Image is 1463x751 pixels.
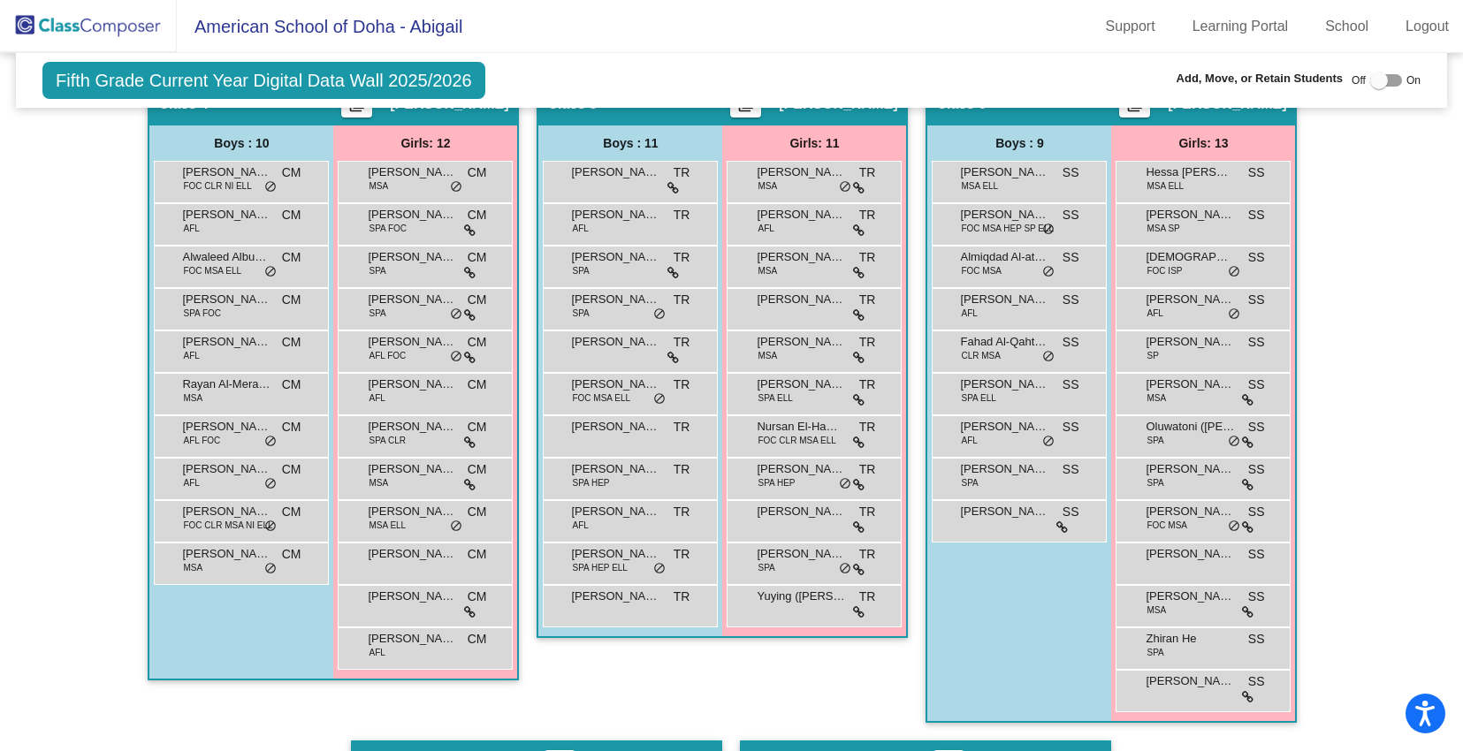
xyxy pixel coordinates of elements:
[1063,333,1079,352] span: SS
[1146,588,1234,605] span: [PERSON_NAME]
[183,434,220,447] span: AFL FOC
[1147,391,1166,405] span: MSA
[369,307,385,320] span: SPA
[758,222,773,235] span: AFL
[1146,460,1234,478] span: [PERSON_NAME]
[282,163,301,182] span: CM
[1406,72,1421,88] span: On
[1063,460,1079,479] span: SS
[571,163,659,181] span: [PERSON_NAME]
[839,180,851,194] span: do_not_disturb_alt
[468,206,487,224] span: CM
[674,460,690,479] span: TR
[1248,248,1265,267] span: SS
[1228,435,1240,449] span: do_not_disturb_alt
[282,248,301,267] span: CM
[183,391,202,405] span: MSA
[758,179,777,193] span: MSA
[264,265,277,279] span: do_not_disturb_alt
[758,476,795,489] span: SPA HEP
[961,179,998,193] span: MSA ELL
[757,291,845,308] span: [PERSON_NAME]
[368,206,456,224] span: [PERSON_NAME]
[757,460,845,478] span: [PERSON_NAME]
[368,248,456,266] span: [PERSON_NAME]
[730,91,761,118] button: Print Students Details
[674,588,690,606] span: TR
[757,375,845,393] span: [PERSON_NAME]
[264,520,277,534] span: do_not_disturb_alt
[1111,125,1295,161] div: Girls: 13
[333,125,517,161] div: Girls: 12
[450,307,462,322] span: do_not_disturb_alt
[264,477,277,491] span: do_not_disturb_alt
[961,349,1000,362] span: CLR MSA
[572,264,589,277] span: SPA
[183,561,202,574] span: MSA
[149,125,333,161] div: Boys : 10
[927,125,1111,161] div: Boys : 9
[859,503,876,521] span: TR
[182,206,271,224] span: [PERSON_NAME]
[859,248,876,267] span: TR
[674,206,690,224] span: TR
[468,291,487,309] span: CM
[674,545,690,564] span: TR
[1248,503,1265,521] span: SS
[468,460,487,479] span: CM
[450,350,462,364] span: do_not_disturb_alt
[468,163,487,182] span: CM
[368,460,456,478] span: [PERSON_NAME]
[859,333,876,352] span: TR
[960,333,1048,351] span: Fahad Al-Qahtani
[757,206,845,224] span: [PERSON_NAME]
[183,307,221,320] span: SPA FOC
[182,545,271,563] span: [PERSON_NAME]
[1146,333,1234,351] span: [PERSON_NAME]
[653,562,666,576] span: do_not_disturb_alt
[1146,545,1234,563] span: [PERSON_NAME]
[369,476,388,489] span: MSA
[182,163,271,181] span: [PERSON_NAME]
[722,125,906,161] div: Girls: 11
[839,562,851,576] span: do_not_disturb_alt
[839,477,851,491] span: do_not_disturb_alt
[1248,672,1265,691] span: SS
[735,95,757,120] mat-icon: picture_as_pdf
[1248,418,1265,436] span: SS
[183,476,199,489] span: AFL
[571,291,659,308] span: [PERSON_NAME] de [PERSON_NAME]
[369,222,407,235] span: SPA FOC
[282,375,301,394] span: CM
[1119,91,1150,118] button: Print Students Details
[1146,206,1234,224] span: [PERSON_NAME]
[960,206,1048,224] span: [PERSON_NAME]
[1146,375,1234,393] span: [PERSON_NAME]
[1248,375,1265,394] span: SS
[1146,503,1234,520] span: [PERSON_NAME]
[1248,460,1265,479] span: SS
[571,460,659,478] span: [PERSON_NAME]
[859,206,876,224] span: TR
[960,460,1048,478] span: [PERSON_NAME]
[177,12,463,41] span: American School of Doha - Abigail
[757,503,845,520] span: [PERSON_NAME]
[369,179,388,193] span: MSA
[468,418,487,436] span: CM
[1146,291,1234,308] span: [PERSON_NAME]
[1147,179,1184,193] span: MSA ELL
[282,333,301,352] span: CM
[183,179,251,193] span: FOC CLR NI ELL
[264,562,277,576] span: do_not_disturb_alt
[341,91,372,118] button: Print Students Details
[961,434,977,447] span: AFL
[571,206,659,224] span: [PERSON_NAME]
[1063,291,1079,309] span: SS
[1391,12,1463,41] a: Logout
[1248,206,1265,224] span: SS
[468,588,487,606] span: CM
[368,630,456,648] span: [PERSON_NAME]
[468,333,487,352] span: CM
[1124,95,1146,120] mat-icon: picture_as_pdf
[347,95,368,120] mat-icon: picture_as_pdf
